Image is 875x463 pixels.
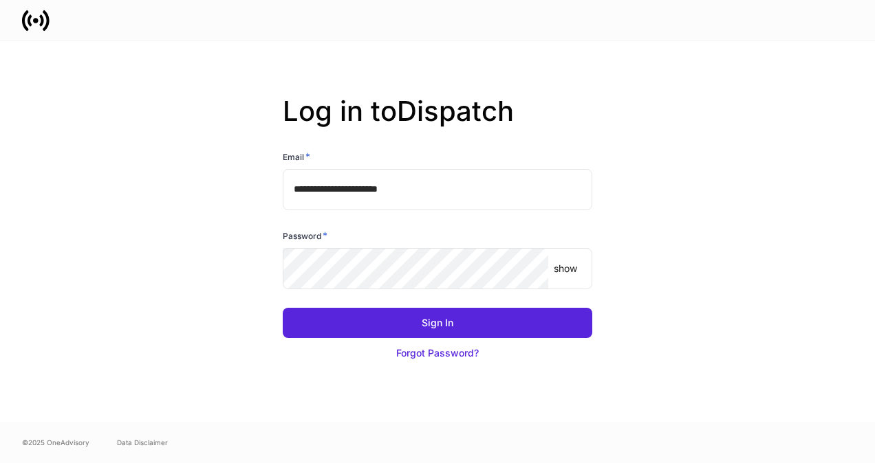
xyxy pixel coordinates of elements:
h6: Email [283,150,310,163]
h2: Log in to Dispatch [283,95,592,150]
p: show [554,262,577,275]
div: Sign In [422,316,453,330]
a: Data Disclaimer [117,437,168,448]
div: Forgot Password? [396,346,479,360]
h6: Password [283,229,327,242]
span: © 2025 OneAdvisory [22,437,89,448]
button: Sign In [283,308,592,338]
button: Forgot Password? [283,338,592,368]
